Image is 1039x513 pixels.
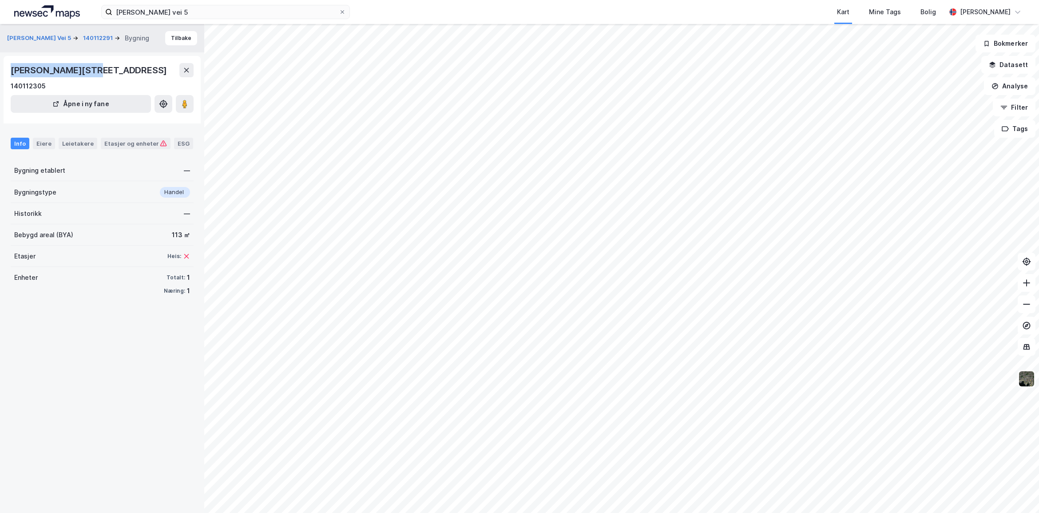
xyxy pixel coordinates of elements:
button: 140112291 [83,34,115,43]
button: Datasett [981,56,1035,74]
div: [PERSON_NAME] [960,7,1011,17]
div: Næring: [164,287,185,294]
div: 1 [187,286,190,296]
div: — [184,165,190,176]
div: Bolig [920,7,936,17]
div: Eiere [33,138,55,149]
div: Bygning etablert [14,165,65,176]
div: 140112305 [11,81,46,91]
div: Mine Tags [869,7,901,17]
div: Enheter [14,272,38,283]
button: Analyse [984,77,1035,95]
button: Bokmerker [976,35,1035,52]
div: Kontrollprogram for chat [995,470,1039,513]
div: [PERSON_NAME][STREET_ADDRESS] [11,63,169,77]
div: Historikk [14,208,42,219]
button: Åpne i ny fane [11,95,151,113]
button: [PERSON_NAME] Vei 5 [7,34,73,43]
div: Bygningstype [14,187,56,198]
iframe: Chat Widget [995,470,1039,513]
div: Bygning [125,33,149,44]
div: Leietakere [59,138,97,149]
div: Bebygd areal (BYA) [14,230,73,240]
button: Tags [994,120,1035,138]
button: Tilbake [165,31,197,45]
div: 1 [187,272,190,283]
div: ESG [174,138,193,149]
div: Etasjer og enheter [104,139,167,147]
div: Etasjer [14,251,36,262]
input: Søk på adresse, matrikkel, gårdeiere, leietakere eller personer [112,5,339,19]
div: 113 ㎡ [172,230,190,240]
div: Heis: [167,253,181,260]
img: logo.a4113a55bc3d86da70a041830d287a7e.svg [14,5,80,19]
div: Kart [837,7,849,17]
button: Filter [993,99,1035,116]
img: 9k= [1018,370,1035,387]
div: Totalt: [167,274,185,281]
div: Info [11,138,29,149]
div: — [184,208,190,219]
